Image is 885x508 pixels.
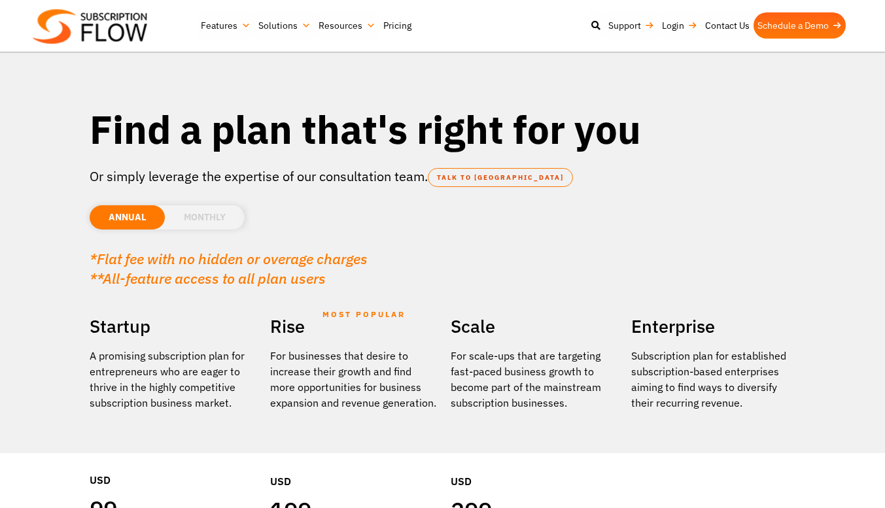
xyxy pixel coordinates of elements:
[90,433,257,494] div: USD
[754,12,846,39] a: Schedule a Demo
[165,205,245,229] li: MONTHLY
[322,299,406,330] span: MOST POPULAR
[197,12,254,39] a: Features
[451,434,618,496] div: USD
[270,311,438,341] h2: Rise
[270,348,438,411] div: For businesses that desire to increase their growth and find more opportunities for business expa...
[270,434,438,496] div: USD
[90,105,796,154] h1: Find a plan that's right for you
[451,348,618,411] div: For scale-ups that are targeting fast-paced business growth to become part of the mainstream subs...
[90,348,257,411] p: A promising subscription plan for entrepreneurs who are eager to thrive in the highly competitive...
[315,12,379,39] a: Resources
[90,167,796,186] p: Or simply leverage the expertise of our consultation team.
[33,9,147,44] img: Subscriptionflow
[90,205,165,229] li: ANNUAL
[631,348,799,411] p: Subscription plan for established subscription-based enterprises aiming to find ways to diversify...
[90,269,326,288] em: **All-feature access to all plan users
[254,12,315,39] a: Solutions
[428,168,573,187] a: TALK TO [GEOGRAPHIC_DATA]
[701,12,754,39] a: Contact Us
[379,12,415,39] a: Pricing
[658,12,701,39] a: Login
[631,311,799,341] h2: Enterprise
[451,311,618,341] h2: Scale
[604,12,658,39] a: Support
[90,249,368,268] em: *Flat fee with no hidden or overage charges
[90,311,257,341] h2: Startup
